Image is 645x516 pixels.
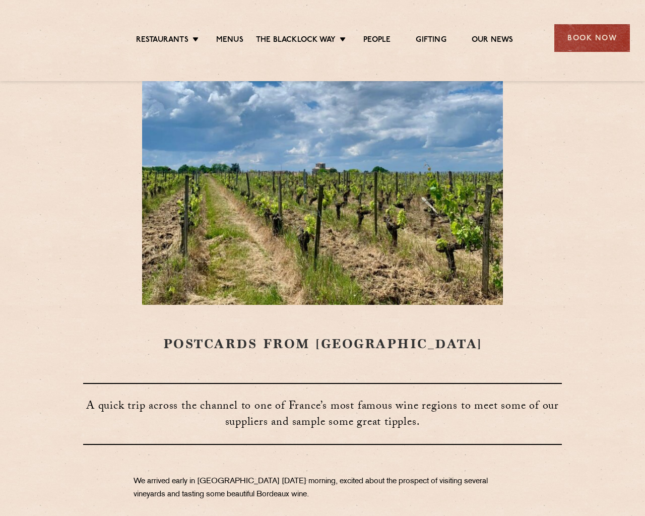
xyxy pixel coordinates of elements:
[83,335,562,353] h1: Postcards from [GEOGRAPHIC_DATA]
[256,35,336,45] a: The Blacklock Way
[416,35,446,45] a: Gifting
[134,475,511,501] p: We arrived early in [GEOGRAPHIC_DATA] [DATE] morning, excited about the prospect of visiting seve...
[216,35,243,45] a: Menus
[83,383,562,445] h3: A quick trip across the channel to one of France’s most famous wine regions to meet some of our s...
[136,35,188,45] a: Restaurants
[15,10,100,66] img: svg%3E
[554,24,630,52] div: Book Now
[472,35,513,45] a: Our News
[363,35,391,45] a: People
